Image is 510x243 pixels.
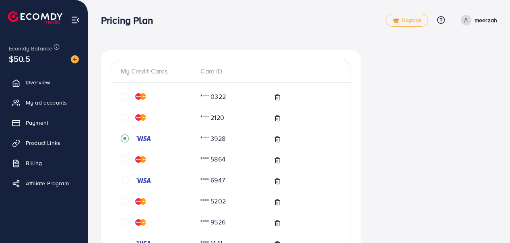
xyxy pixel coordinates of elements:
iframe: Chat [476,207,504,237]
a: Product Links [6,135,82,151]
a: Billing [6,155,82,171]
span: My ad accounts [26,98,67,107]
img: credit [135,114,146,121]
span: Product Links [26,139,60,147]
svg: circle [121,176,129,184]
img: menu [71,15,80,25]
a: meerzah [458,15,497,25]
a: tickUpgrade [386,14,428,27]
svg: circle [121,92,129,101]
img: logo [8,11,62,24]
svg: record circle [121,134,129,142]
a: Payment [6,115,82,131]
div: Card ID [194,67,267,76]
img: credit [135,177,151,184]
svg: circle [121,113,129,121]
span: Overview [26,78,50,86]
img: credit [135,135,151,142]
svg: circle [121,218,129,226]
p: meerzah [475,15,497,25]
img: credit [135,93,146,100]
img: credit [135,219,146,226]
img: credit [135,156,146,163]
a: My ad accounts [6,94,82,111]
div: My Credit Cards [121,67,194,76]
a: Affiliate Program [6,175,82,191]
span: $50.5 [9,53,30,65]
h3: Pricing Plan [101,15,159,26]
span: Ecomdy Balance [9,44,52,52]
svg: circle [121,197,129,205]
img: image [71,55,79,63]
svg: circle [121,155,129,163]
span: Payment [26,119,48,127]
img: credit [135,198,146,205]
span: Affiliate Program [26,179,69,187]
span: Billing [26,159,42,167]
img: tick [392,18,399,23]
a: Overview [6,74,82,90]
span: Upgrade [392,17,421,23]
